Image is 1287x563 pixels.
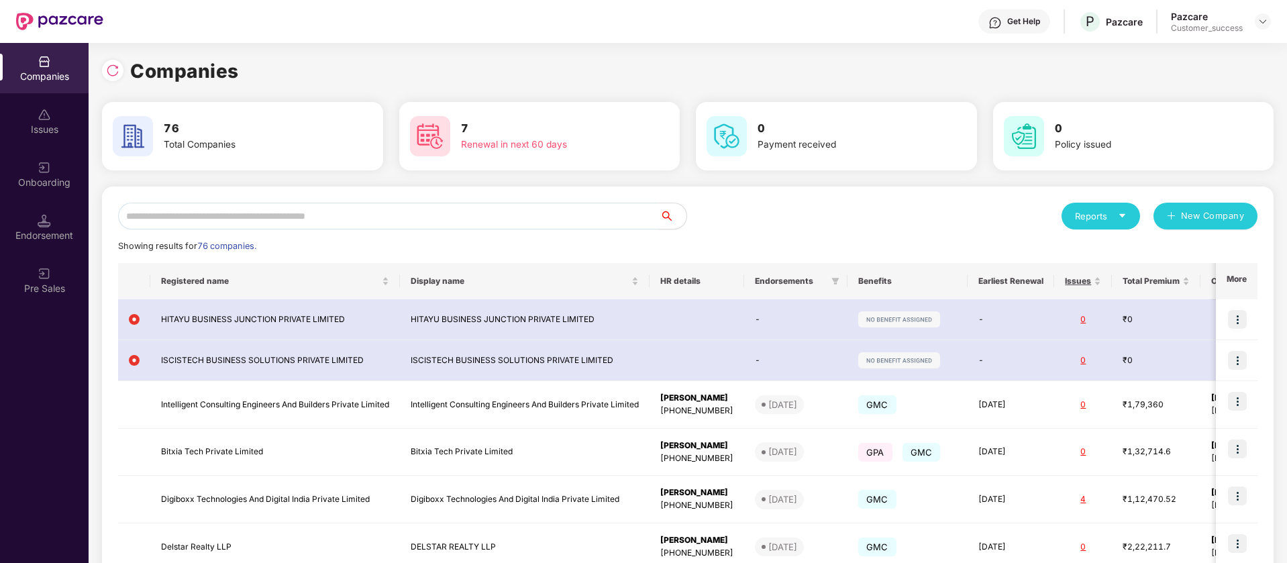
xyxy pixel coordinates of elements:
h3: 76 [164,120,333,138]
div: [PHONE_NUMBER] [660,405,733,417]
img: svg+xml;base64,PHN2ZyB4bWxucz0iaHR0cDovL3d3dy53My5vcmcvMjAwMC9zdmciIHdpZHRoPSIxMjIiIGhlaWdodD0iMj... [858,352,940,368]
img: svg+xml;base64,PHN2ZyB4bWxucz0iaHR0cDovL3d3dy53My5vcmcvMjAwMC9zdmciIHdpZHRoPSIxMiIgaGVpZ2h0PSIxMi... [129,355,140,366]
img: svg+xml;base64,PHN2ZyBpZD0iSXNzdWVzX2Rpc2FibGVkIiB4bWxucz0iaHR0cDovL3d3dy53My5vcmcvMjAwMC9zdmciIH... [38,108,51,121]
span: GMC [903,443,941,462]
span: plus [1167,211,1176,222]
img: svg+xml;base64,PHN2ZyBpZD0iQ29tcGFuaWVzIiB4bWxucz0iaHR0cDovL3d3dy53My5vcmcvMjAwMC9zdmciIHdpZHRoPS... [38,55,51,68]
div: Customer_success [1171,23,1243,34]
span: GMC [858,538,896,556]
div: ₹0 [1123,354,1190,367]
img: icon [1228,440,1247,458]
div: [PERSON_NAME] [660,392,733,405]
th: Total Premium [1112,263,1200,299]
div: Renewal in next 60 days [461,138,630,152]
span: filter [829,273,842,289]
div: 0 [1065,354,1101,367]
img: svg+xml;base64,PHN2ZyB4bWxucz0iaHR0cDovL3d3dy53My5vcmcvMjAwMC9zdmciIHdpZHRoPSI2MCIgaGVpZ2h0PSI2MC... [707,116,747,156]
th: Issues [1054,263,1112,299]
div: [PHONE_NUMBER] [660,499,733,512]
img: icon [1228,351,1247,370]
div: ₹2,22,211.7 [1123,541,1190,554]
div: Payment received [758,138,927,152]
td: - [968,299,1054,340]
div: [DATE] [768,398,797,411]
button: search [659,203,687,229]
img: svg+xml;base64,PHN2ZyBpZD0iRHJvcGRvd24tMzJ4MzIiIHhtbG5zPSJodHRwOi8vd3d3LnczLm9yZy8yMDAwL3N2ZyIgd2... [1257,16,1268,27]
div: [DATE] [768,493,797,506]
span: 76 companies. [197,241,256,251]
h1: Companies [130,56,239,86]
td: ISCISTECH BUSINESS SOLUTIONS PRIVATE LIMITED [150,340,400,381]
img: svg+xml;base64,PHN2ZyB3aWR0aD0iMjAiIGhlaWdodD0iMjAiIHZpZXdCb3g9IjAgMCAyMCAyMCIgZmlsbD0ibm9uZSIgeG... [38,161,51,174]
span: GMC [858,490,896,509]
div: Pazcare [1106,15,1143,28]
img: icon [1228,392,1247,411]
span: Endorsements [755,276,826,287]
span: GPA [858,443,892,462]
td: - [744,340,847,381]
div: [PERSON_NAME] [660,487,733,499]
div: [PERSON_NAME] [660,534,733,547]
td: - [744,299,847,340]
span: search [659,211,686,221]
th: Earliest Renewal [968,263,1054,299]
span: Issues [1065,276,1091,287]
td: HITAYU BUSINESS JUNCTION PRIVATE LIMITED [150,299,400,340]
td: Digiboxx Technologies And Digital India Private Limited [400,476,650,523]
img: svg+xml;base64,PHN2ZyB4bWxucz0iaHR0cDovL3d3dy53My5vcmcvMjAwMC9zdmciIHdpZHRoPSI2MCIgaGVpZ2h0PSI2MC... [410,116,450,156]
button: plusNew Company [1153,203,1257,229]
td: Intelligent Consulting Engineers And Builders Private Limited [400,381,650,429]
img: svg+xml;base64,PHN2ZyBpZD0iSGVscC0zMngzMiIgeG1sbnM9Imh0dHA6Ly93d3cudzMub3JnLzIwMDAvc3ZnIiB3aWR0aD... [988,16,1002,30]
div: ₹1,12,470.52 [1123,493,1190,506]
img: icon [1228,534,1247,553]
span: New Company [1181,209,1245,223]
div: 0 [1065,446,1101,458]
td: Digiboxx Technologies And Digital India Private Limited [150,476,400,523]
td: [DATE] [968,381,1054,429]
td: Bitxia Tech Private Limited [400,429,650,476]
img: New Pazcare Logo [16,13,103,30]
img: icon [1228,487,1247,505]
td: Bitxia Tech Private Limited [150,429,400,476]
div: [PHONE_NUMBER] [660,452,733,465]
div: Reports [1075,209,1127,223]
span: Total Premium [1123,276,1180,287]
img: svg+xml;base64,PHN2ZyB4bWxucz0iaHR0cDovL3d3dy53My5vcmcvMjAwMC9zdmciIHdpZHRoPSI2MCIgaGVpZ2h0PSI2MC... [1004,116,1044,156]
div: [DATE] [768,445,797,458]
span: caret-down [1118,211,1127,220]
th: Display name [400,263,650,299]
th: HR details [650,263,744,299]
img: svg+xml;base64,PHN2ZyB3aWR0aD0iMTQuNSIgaGVpZ2h0PSIxNC41IiB2aWV3Qm94PSIwIDAgMTYgMTYiIGZpbGw9Im5vbm... [38,214,51,227]
div: Get Help [1007,16,1040,27]
th: Registered name [150,263,400,299]
img: svg+xml;base64,PHN2ZyB4bWxucz0iaHR0cDovL3d3dy53My5vcmcvMjAwMC9zdmciIHdpZHRoPSIxMjIiIGhlaWdodD0iMj... [858,311,940,327]
div: ₹0 [1123,313,1190,326]
span: Display name [411,276,629,287]
div: Policy issued [1055,138,1224,152]
td: [DATE] [968,476,1054,523]
div: [DATE] [768,540,797,554]
img: icon [1228,310,1247,329]
div: Total Companies [164,138,333,152]
img: svg+xml;base64,PHN2ZyB3aWR0aD0iMjAiIGhlaWdodD0iMjAiIHZpZXdCb3g9IjAgMCAyMCAyMCIgZmlsbD0ibm9uZSIgeG... [38,267,51,280]
div: [PHONE_NUMBER] [660,547,733,560]
h3: 0 [1055,120,1224,138]
span: GMC [858,395,896,414]
div: 4 [1065,493,1101,506]
div: 0 [1065,541,1101,554]
h3: 0 [758,120,927,138]
div: Pazcare [1171,10,1243,23]
div: 0 [1065,313,1101,326]
th: Benefits [847,263,968,299]
img: svg+xml;base64,PHN2ZyB4bWxucz0iaHR0cDovL3d3dy53My5vcmcvMjAwMC9zdmciIHdpZHRoPSI2MCIgaGVpZ2h0PSI2MC... [113,116,153,156]
td: HITAYU BUSINESS JUNCTION PRIVATE LIMITED [400,299,650,340]
td: Intelligent Consulting Engineers And Builders Private Limited [150,381,400,429]
span: P [1086,13,1094,30]
span: Showing results for [118,241,256,251]
img: svg+xml;base64,PHN2ZyB4bWxucz0iaHR0cDovL3d3dy53My5vcmcvMjAwMC9zdmciIHdpZHRoPSIxMiIgaGVpZ2h0PSIxMi... [129,314,140,325]
div: ₹1,32,714.6 [1123,446,1190,458]
td: ISCISTECH BUSINESS SOLUTIONS PRIVATE LIMITED [400,340,650,381]
img: svg+xml;base64,PHN2ZyBpZD0iUmVsb2FkLTMyeDMyIiB4bWxucz0iaHR0cDovL3d3dy53My5vcmcvMjAwMC9zdmciIHdpZH... [106,64,119,77]
h3: 7 [461,120,630,138]
div: 0 [1065,399,1101,411]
